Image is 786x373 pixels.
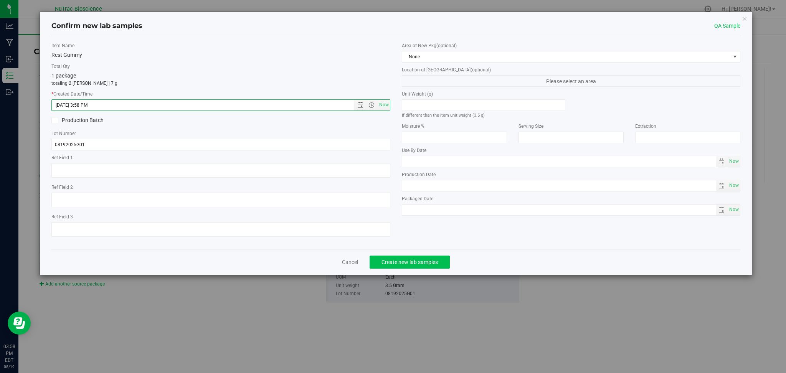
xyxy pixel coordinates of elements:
[402,75,740,87] span: Please select an area
[51,213,390,220] label: Ref Field 3
[402,66,740,73] label: Location of [GEOGRAPHIC_DATA]
[402,123,507,130] label: Moisture %
[51,154,390,161] label: Ref Field 1
[714,22,740,30] span: QA Sample
[51,184,390,191] label: Ref Field 2
[402,195,740,202] label: Packaged Date
[51,116,215,124] label: Production Batch
[8,312,31,335] iframe: Resource center
[727,205,740,215] span: select
[727,204,740,215] span: Set Current date
[354,102,367,108] span: Open the date view
[402,171,740,178] label: Production Date
[51,73,76,79] span: 1 package
[51,21,142,31] h4: Confirm new lab samples
[716,156,727,167] span: select
[51,80,390,87] p: totaling 2 [PERSON_NAME] | 7 g
[402,51,730,62] span: None
[727,180,740,191] span: Set Current date
[471,67,491,73] span: (optional)
[402,91,565,97] label: Unit Weight (g)
[727,180,740,191] span: select
[716,180,727,191] span: select
[727,156,740,167] span: Set Current date
[51,91,390,97] label: Created Date/Time
[51,51,390,59] div: Rest Gummy
[377,99,390,111] span: Set Current date
[402,113,485,118] small: If different than the item unit weight (3.5 g)
[51,130,390,137] label: Lot Number
[342,258,358,266] a: Cancel
[727,156,740,167] span: select
[402,42,740,49] label: Area of New Pkg
[635,123,740,130] label: Extraction
[381,259,438,265] span: Create new lab samples
[51,42,390,49] label: Item Name
[716,205,727,215] span: select
[518,123,624,130] label: Serving Size
[370,256,450,269] button: Create new lab samples
[436,43,457,48] span: (optional)
[51,63,390,70] label: Total Qty
[402,147,740,154] label: Use By Date
[365,102,378,108] span: Open the time view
